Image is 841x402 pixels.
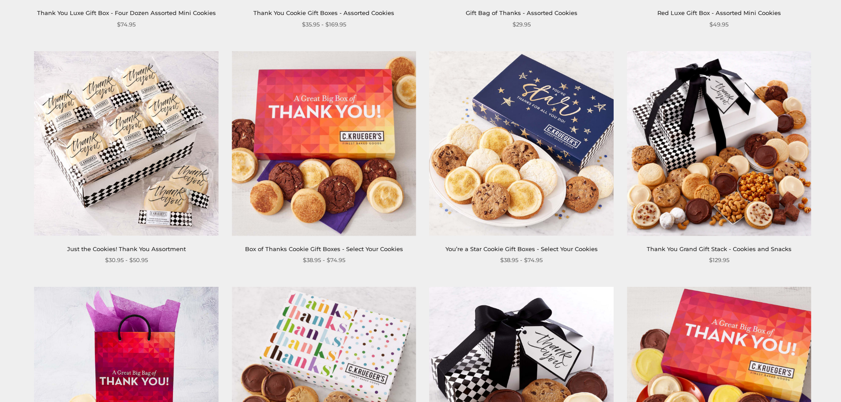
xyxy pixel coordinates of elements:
a: Thank You Luxe Gift Box - Four Dozen Assorted Mini Cookies [37,9,216,16]
span: $49.95 [709,20,728,29]
span: $74.95 [117,20,136,29]
img: Just the Cookies! Thank You Assortment [34,51,219,235]
iframe: Sign Up via Text for Offers [7,368,91,395]
a: Thank You Cookie Gift Boxes - Assorted Cookies [253,9,394,16]
span: $35.95 - $169.95 [302,20,346,29]
span: $38.95 - $74.95 [500,255,543,265]
span: $38.95 - $74.95 [303,255,345,265]
span: $129.95 [709,255,729,265]
img: Box of Thanks Cookie Gift Boxes - Select Your Cookies [232,51,416,235]
a: Gift Bag of Thanks - Assorted Cookies [466,9,577,16]
a: Thank You Grand Gift Stack - Cookies and Snacks [647,245,792,252]
a: Box of Thanks Cookie Gift Boxes - Select Your Cookies [245,245,403,252]
a: Red Luxe Gift Box - Assorted Mini Cookies [657,9,781,16]
img: You’re a Star Cookie Gift Boxes - Select Your Cookies [430,51,614,235]
img: Thank You Grand Gift Stack - Cookies and Snacks [627,51,811,235]
a: Just the Cookies! Thank You Assortment [67,245,186,252]
span: $29.95 [513,20,531,29]
span: $30.95 - $50.95 [105,255,148,265]
a: You’re a Star Cookie Gift Boxes - Select Your Cookies [445,245,598,252]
